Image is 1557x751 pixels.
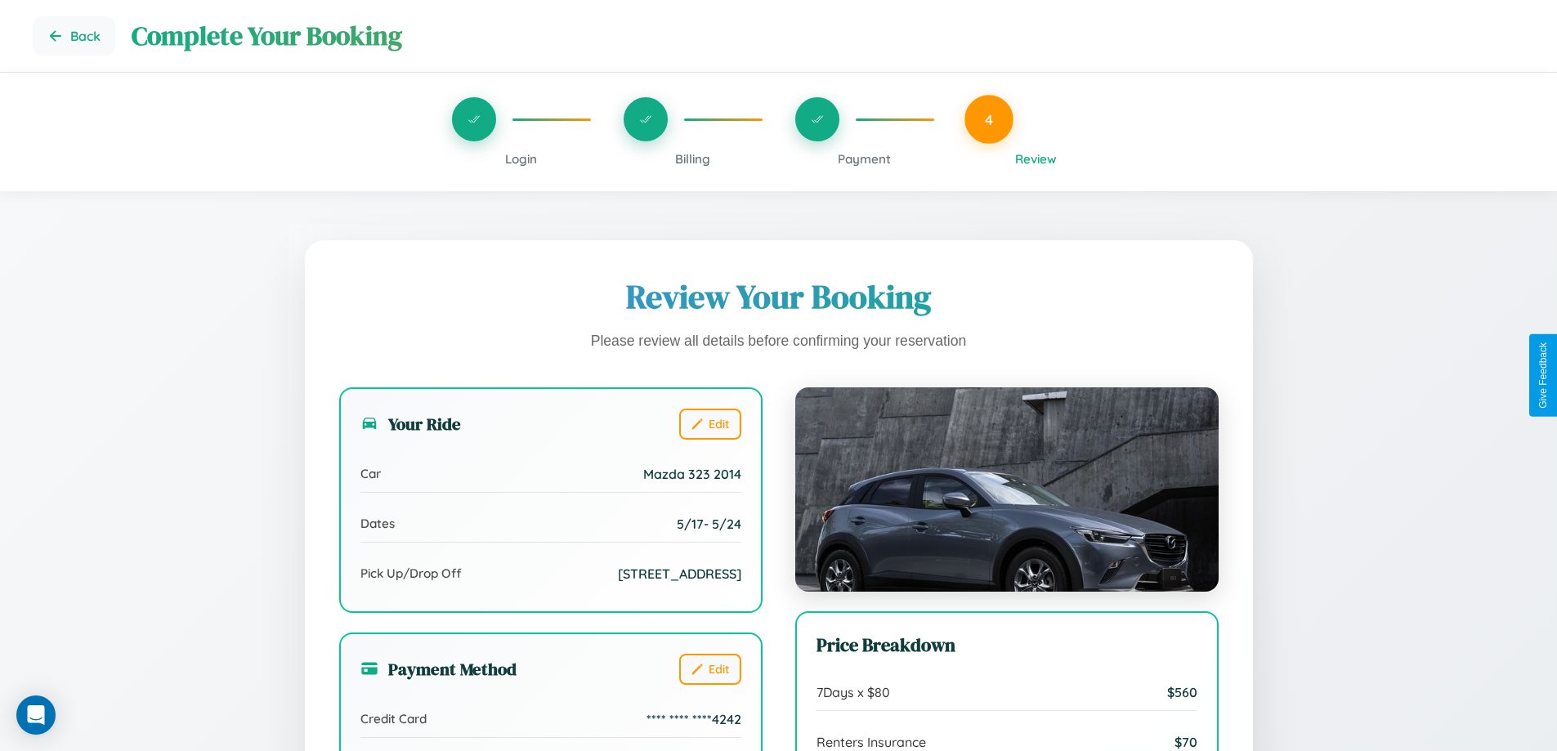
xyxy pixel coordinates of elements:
[360,657,517,681] h3: Payment Method
[1174,734,1197,750] span: $ 70
[838,151,891,167] span: Payment
[339,275,1219,319] h1: Review Your Booking
[360,516,395,531] span: Dates
[360,711,427,726] span: Credit Card
[360,565,462,581] span: Pick Up/Drop Off
[33,16,115,56] button: Go back
[16,695,56,735] div: Open Intercom Messenger
[679,654,741,685] button: Edit
[817,633,1197,658] h3: Price Breakdown
[360,412,461,436] h3: Your Ride
[1537,342,1549,409] div: Give Feedback
[677,516,741,532] span: 5 / 17 - 5 / 24
[132,18,1524,54] h1: Complete Your Booking
[643,466,741,482] span: Mazda 323 2014
[985,110,993,128] span: 4
[1015,151,1057,167] span: Review
[679,409,741,440] button: Edit
[675,151,710,167] span: Billing
[360,466,381,481] span: Car
[339,329,1219,355] p: Please review all details before confirming your reservation
[1167,684,1197,700] span: $ 560
[505,151,537,167] span: Login
[618,565,741,582] span: [STREET_ADDRESS]
[817,684,890,700] span: 7 Days x $ 80
[817,734,926,750] span: Renters Insurance
[795,387,1219,592] img: Mazda 323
